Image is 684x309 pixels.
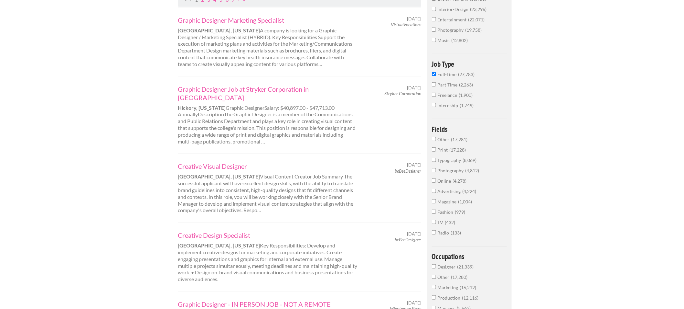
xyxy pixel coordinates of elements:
input: Online4,278 [432,178,436,183]
span: 4,224 [463,189,476,194]
span: 17,280 [451,274,468,280]
div: Graphic DesignerSalary: $40,897.00 - $47,713.00 AnnuallyDescriptionThe Graphic Designer is a memb... [172,85,363,145]
span: Full-Time [438,72,458,77]
input: photography19,758 [432,28,436,32]
div: Key Responsibilities: Develop and implement creative designs for marketing and corporate initiati... [172,231,363,283]
span: 1,004 [458,199,472,204]
h4: Occupations [432,253,507,260]
input: Production12,116 [432,295,436,300]
span: Radio [438,230,451,235]
span: Advertising [438,189,463,194]
strong: [GEOGRAPHIC_DATA], [US_STATE] [178,173,260,179]
span: Production [438,295,462,301]
span: 17,281 [451,137,468,142]
div: A company is looking for a Graphic Designer / Marketing Specialist (HYBRID). Key Responsibilities... [172,16,363,68]
span: 16,212 [460,285,476,290]
em: beBeeDesigner [395,237,421,242]
input: Print17,228 [432,147,436,152]
h4: Job Type [432,60,507,68]
input: music12,802 [432,38,436,42]
span: [DATE] [407,300,421,306]
input: interior-design23,296 [432,7,436,11]
input: Radio133 [432,230,436,235]
span: 1,749 [460,103,474,108]
span: 432 [445,220,455,225]
span: 1,900 [459,92,473,98]
a: Graphic Designer Job at Stryker Corporation in [GEOGRAPHIC_DATA] [178,85,358,102]
em: beBeeDesigner [395,168,421,174]
span: 21,339 [457,264,474,269]
span: 2,263 [459,82,473,87]
a: Creative Visual Designer [178,162,358,170]
div: Visual Content Creator Job Summary The successful applicant will have excellent design skills, wi... [172,162,363,214]
span: [DATE] [407,231,421,237]
em: VirtualVocations [391,22,421,27]
span: Typography [438,157,463,163]
span: 12,802 [452,38,468,43]
a: Graphic Designer Marketing Specialist [178,16,358,24]
span: Designer [438,264,457,269]
span: [DATE] [407,85,421,91]
span: music [438,38,452,43]
span: Fashion [438,209,455,215]
input: Photography4,812 [432,168,436,172]
span: 4,812 [465,168,479,173]
input: Other17,281 [432,137,436,141]
input: Advertising4,224 [432,189,436,193]
span: Print [438,147,450,153]
input: Marketing16,212 [432,285,436,289]
span: Other [438,137,451,142]
span: 27,783 [458,72,475,77]
strong: [GEOGRAPHIC_DATA], [US_STATE] [178,27,260,33]
span: TV [438,220,445,225]
input: Fashion979 [432,210,436,214]
span: 979 [455,209,465,215]
strong: Hickory, [US_STATE] [178,105,226,111]
span: 19,758 [465,27,482,33]
em: Stryker Corporation [384,91,421,96]
span: Other [438,274,451,280]
span: Freelance [438,92,459,98]
span: 4,278 [453,178,467,184]
span: interior-design [438,6,470,12]
span: Magazine [438,199,458,204]
span: 8,069 [463,157,477,163]
span: entertainment [438,17,468,22]
input: Typography8,069 [432,158,436,162]
input: Internship1,749 [432,103,436,107]
span: Marketing [438,285,460,290]
span: 133 [451,230,461,235]
strong: [GEOGRAPHIC_DATA], [US_STATE] [178,242,260,248]
span: photography [438,27,465,33]
span: Photography [438,168,465,173]
input: Designer21,339 [432,264,436,269]
input: Part-Time2,263 [432,82,436,86]
span: Online [438,178,453,184]
input: Magazine1,004 [432,199,436,203]
a: Creative Design Specialist [178,231,358,239]
span: [DATE] [407,162,421,168]
h4: Fields [432,125,507,133]
input: Freelance1,900 [432,93,436,97]
span: [DATE] [407,16,421,22]
input: entertainment22,071 [432,17,436,21]
input: TV432 [432,220,436,224]
span: 17,228 [450,147,466,153]
span: 23,296 [470,6,487,12]
span: Part-Time [438,82,459,87]
input: Full-Time27,783 [432,72,436,76]
span: Internship [438,103,460,108]
span: 12,116 [462,295,479,301]
input: Other17,280 [432,275,436,279]
span: 22,071 [468,17,485,22]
